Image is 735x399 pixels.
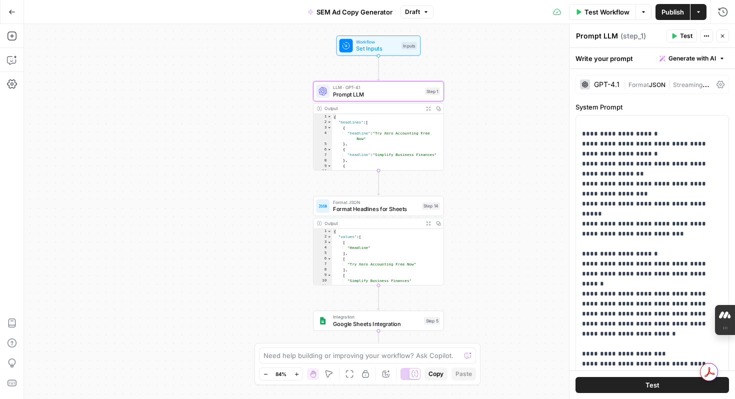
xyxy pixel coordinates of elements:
div: 5 [313,250,332,256]
span: Toggle code folding, rows 1 through 22 [327,229,331,234]
div: 8 [313,267,332,272]
span: Workflow [356,38,398,45]
span: | [711,79,719,89]
div: 1 [313,114,332,119]
textarea: Prompt LLM [576,31,618,41]
div: 2 [313,234,332,240]
button: Copy [424,367,447,380]
span: Toggle code folding, rows 1 through 19 [327,114,331,119]
div: Step 5 [424,317,440,324]
div: 6 [313,147,332,152]
div: Step 1 [425,87,440,95]
div: 2 [313,119,332,125]
button: Draft [400,5,433,18]
div: Output [324,220,420,227]
button: Paste [451,367,476,380]
span: Test Workflow [584,7,629,17]
g: Edge from step_14 to step_5 [377,285,379,310]
g: Edge from start to step_1 [377,56,379,80]
span: | [665,79,673,89]
div: IntegrationGoogle Sheets IntegrationStep 5 [313,310,444,331]
span: SEM Ad Copy Generator [316,7,392,17]
button: Test [575,377,729,393]
span: Toggle code folding, rows 9 through 11 [327,163,331,169]
button: Generate with AI [655,52,729,65]
button: Publish [655,4,690,20]
div: 9 [313,163,332,169]
span: Paste [455,369,472,378]
span: Toggle code folding, rows 6 through 8 [327,147,331,152]
span: Toggle code folding, rows 3 through 5 [327,240,331,245]
span: Copy [428,369,443,378]
g: Edge from step_1 to step_14 [377,170,379,195]
span: 84% [275,370,286,378]
div: LLM · GPT-4.1Prompt LLMStep 1Output{ "headlines":[ { "headline":"Try Xero Accounting Free Now" },... [313,81,444,170]
span: Set Inputs [356,44,398,53]
span: Format [628,81,649,88]
div: 3 [313,125,332,130]
div: 6 [313,256,332,261]
span: LLM · GPT-4.1 [333,84,421,91]
div: 3 [313,240,332,245]
div: Step 14 [422,202,440,209]
span: Toggle code folding, rows 2 through 21 [327,234,331,240]
button: Test [666,29,697,42]
label: System Prompt [575,102,729,112]
div: GPT-4.1 [594,81,619,88]
span: Integration [333,313,421,320]
div: 5 [313,141,332,147]
span: Draft [405,7,420,16]
span: Format Headlines for Sheets [333,204,418,213]
div: Format JSONFormat Headlines for SheetsStep 14Output{ "values":[ [ "Headline" ], [ "Try Xero Accou... [313,196,444,285]
span: Publish [661,7,684,17]
span: Toggle code folding, rows 9 through 11 [327,272,331,278]
div: 10 [313,169,332,174]
div: 1 [313,229,332,234]
span: Toggle code folding, rows 3 through 5 [327,125,331,130]
span: Toggle code folding, rows 6 through 8 [327,256,331,261]
span: Format JSON [333,199,418,206]
div: WorkflowSet InputsInputs [313,35,444,56]
div: 4 [313,130,332,141]
div: Write your prompt [569,48,735,68]
div: 9 [313,272,332,278]
span: | [623,79,628,89]
div: 7 [313,261,332,267]
div: Output [324,105,420,112]
span: Test [645,380,659,390]
span: JSON [649,81,665,88]
div: 10 [313,278,332,283]
button: SEM Ad Copy Generator [301,4,398,20]
div: Inputs [401,42,417,49]
div: 7 [313,152,332,158]
span: Prompt LLM [333,90,421,98]
span: Toggle code folding, rows 2 through 18 [327,119,331,125]
div: 4 [313,245,332,250]
span: ( step_1 ) [620,31,646,41]
img: Group%201%201.png [318,316,327,325]
div: 11 [313,283,332,289]
span: Test [680,31,692,40]
button: Test Workflow [569,4,635,20]
span: Streaming [673,79,709,89]
span: Generate with AI [668,54,716,63]
span: Google Sheets Integration [333,319,421,328]
div: 8 [313,158,332,163]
